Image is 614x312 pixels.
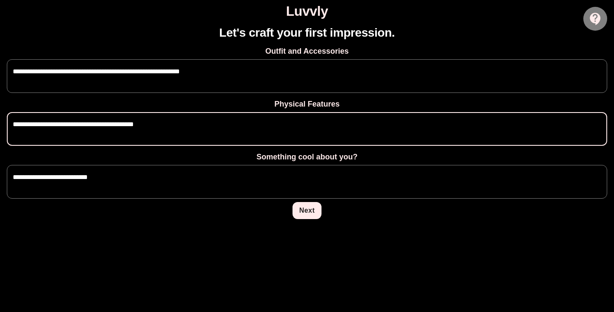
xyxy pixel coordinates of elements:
h3: Physical Features [274,96,339,109]
button: help [583,7,607,31]
button: Next [293,202,322,219]
h1: Let's craft your first impression. [219,26,395,40]
h3: Something cool about you? [257,149,358,162]
h3: Outfit and Accessories [265,43,348,56]
h1: Luvvly [3,3,611,19]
